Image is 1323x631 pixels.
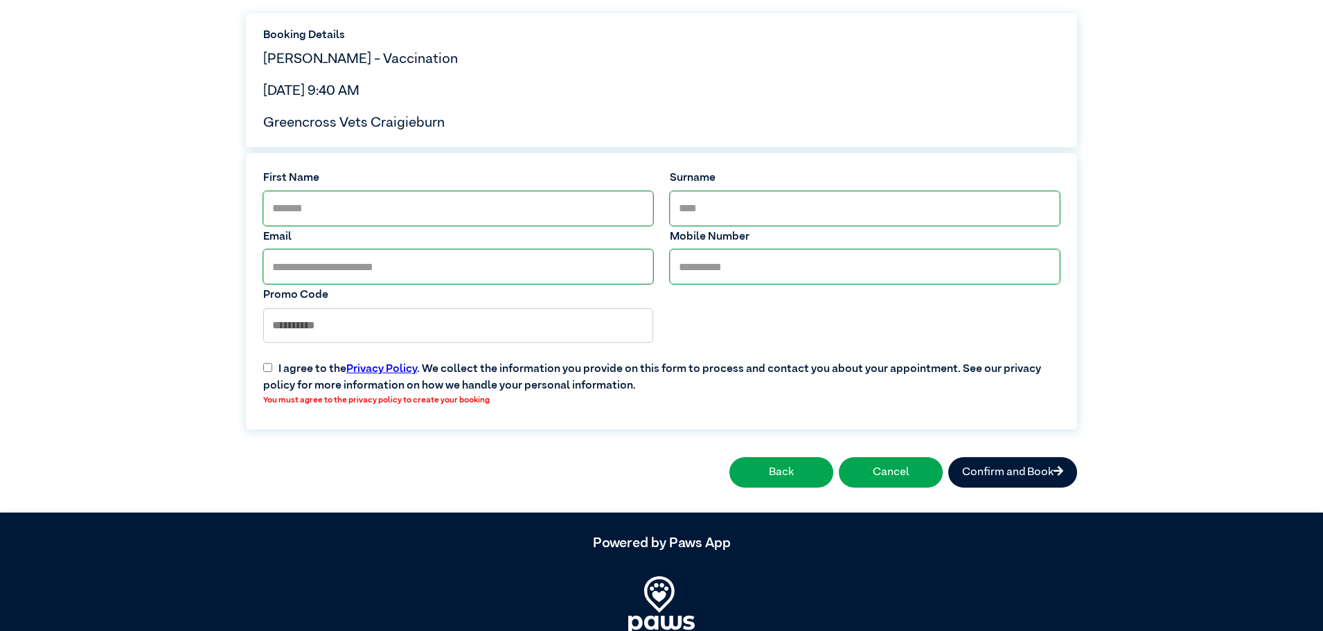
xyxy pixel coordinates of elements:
[263,27,1060,44] label: Booking Details
[263,363,272,372] input: I agree to thePrivacy Policy. We collect the information you provide on this form to process and ...
[263,287,653,303] label: Promo Code
[948,457,1077,488] button: Confirm and Book
[263,52,458,66] span: [PERSON_NAME] - Vaccination
[670,170,1060,186] label: Surname
[670,229,1060,245] label: Mobile Number
[729,457,833,488] button: Back
[263,229,653,245] label: Email
[263,116,445,130] span: Greencross Vets Craigieburn
[346,364,417,375] a: Privacy Policy
[263,170,653,186] label: First Name
[246,535,1077,551] h5: Powered by Paws App
[839,457,943,488] button: Cancel
[255,350,1068,411] label: I agree to the . We collect the information you provide on this form to process and contact you a...
[263,394,1060,407] label: You must agree to the privacy policy to create your booking
[263,84,359,98] span: [DATE] 9:40 AM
